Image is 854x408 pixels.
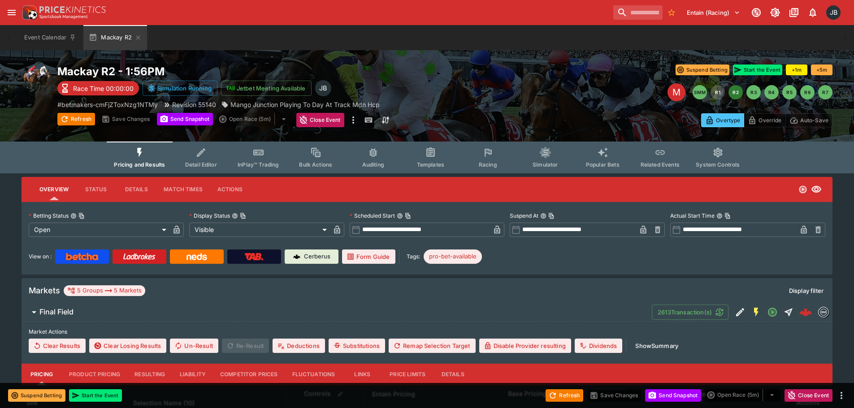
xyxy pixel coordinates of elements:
[716,116,740,125] p: Overtype
[29,285,60,296] h5: Markets
[533,161,558,168] span: Simulator
[786,64,807,75] button: +1m
[342,249,395,264] a: Form Guide
[540,213,546,219] button: Suspend AtCopy To Clipboard
[29,325,825,339] label: Market Actions
[156,179,210,200] button: Match Times
[273,339,325,353] button: Deductions
[724,213,731,219] button: Copy To Clipboard
[433,364,473,385] button: Details
[748,4,764,21] button: Connected to PK
[186,253,207,260] img: Neds
[29,212,69,219] p: Betting Status
[143,81,217,96] button: Simulation Running
[693,85,707,99] button: SMM
[172,100,216,109] p: Revision 55140
[39,15,88,19] img: Sportsbook Management
[818,85,832,99] button: R7
[315,80,331,96] div: Josh Brown
[664,5,679,20] button: No Bookmarks
[759,116,781,125] p: Override
[819,307,828,317] img: betmakers
[57,100,158,109] p: Copy To Clipboard
[67,285,142,296] div: 5 Groups 5 Markets
[811,64,832,75] button: +5m
[548,213,555,219] button: Copy To Clipboard
[66,253,98,260] img: Betcha
[189,212,230,219] p: Display Status
[785,389,832,402] button: Close Event
[701,113,832,127] div: Start From
[39,6,106,13] img: PriceKinetics
[701,113,744,127] button: Overtype
[693,85,832,99] nav: pagination navigation
[22,64,50,93] img: horse_racing.png
[170,339,218,353] button: Un-Result
[127,364,172,385] button: Resulting
[668,83,685,101] div: Edit Meeting
[652,305,728,320] button: 2613Transaction(s)
[780,304,797,320] button: Straight
[8,389,65,402] button: Suspend Betting
[19,25,82,50] button: Event Calendar
[70,213,77,219] button: Betting StatusCopy To Clipboard
[824,3,843,22] button: Josh Brown
[798,185,807,194] svg: Open
[782,85,797,99] button: R5
[213,364,285,385] button: Competitor Prices
[285,249,338,264] a: Cerberus
[123,253,156,260] img: Ladbrokes
[296,113,344,127] button: Close Event
[641,161,680,168] span: Related Events
[29,249,52,264] label: View on :
[676,64,729,75] button: Suspend Betting
[836,390,847,401] button: more
[57,64,445,78] h2: Copy To Clipboard
[786,4,802,21] button: Documentation
[728,85,743,99] button: R2
[240,213,246,219] button: Copy To Clipboard
[767,307,778,318] svg: Open
[818,307,829,318] div: betmakers
[586,161,620,168] span: Popular Bets
[800,116,828,125] p: Auto-Save
[69,389,122,402] button: Start the Event
[57,113,95,125] button: Refresh
[221,100,380,109] div: Mango Junction Playing To Day At Track Mdn Hcp
[20,4,38,21] img: PriceKinetics Logo
[39,307,74,317] h6: Final Field
[89,339,166,353] button: Clear Losing Results
[4,4,20,21] button: open drawer
[222,339,269,353] span: Re-Result
[232,213,238,219] button: Display StatusCopy To Clipboard
[22,364,62,385] button: Pricing
[799,306,812,318] img: logo-cerberus--red.svg
[32,179,76,200] button: Overview
[348,113,359,127] button: more
[784,283,829,298] button: Display filter
[826,5,841,20] div: Josh Brown
[799,306,812,318] div: 26152215-26fc-484d-a8f2-f18dade7834c
[210,179,250,200] button: Actions
[397,213,403,219] button: Scheduled StartCopy To Clipboard
[575,339,622,353] button: Dividends
[329,339,385,353] button: Substitutions
[382,364,433,385] button: Price Limits
[83,25,147,50] button: Mackay R2
[238,161,279,168] span: InPlay™ Trading
[744,113,785,127] button: Override
[405,213,411,219] button: Copy To Clipboard
[645,389,701,402] button: Send Snapshot
[546,389,583,402] button: Refresh
[805,4,821,21] button: Notifications
[407,249,420,264] label: Tags:
[424,249,482,264] div: Betting Target: cerberus
[221,81,312,96] button: Jetbet Meeting Available
[811,184,822,195] svg: Visible
[107,142,747,173] div: Event type filters
[217,113,293,125] div: split button
[510,212,538,219] p: Suspend At
[748,304,764,320] button: SGM Enabled
[764,85,779,99] button: R4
